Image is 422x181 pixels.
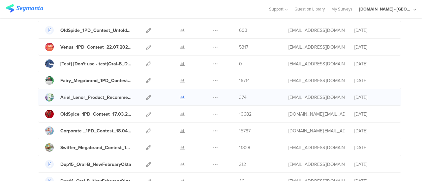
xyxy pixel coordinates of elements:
[60,77,132,84] div: Fairy_Megabrand_1PD_Contest_09.05.25-20.06.25_OKTA
[354,144,394,151] div: [DATE]
[288,77,345,84] div: jansson.cj@pg.com
[288,27,345,34] div: gheorghe.a.4@pg.com
[288,127,345,134] div: bruma.lb@pg.com
[354,60,394,67] div: [DATE]
[288,144,345,151] div: jansson.cj@pg.com
[354,127,394,134] div: [DATE]
[239,161,246,168] span: 212
[45,76,132,85] a: Fairy_Megabrand_1PD_Contest_09.05.25-20.06.25_OKTA
[45,143,132,152] a: Swiffer_Megabrand_Contest_10.03.25_30.04.25_OKTA
[45,59,132,68] a: [Test] [Don't use - test]Oral-B_Dentist_Survey_Dec'24
[354,44,394,51] div: [DATE]
[60,60,132,67] div: [Test] [Don't use - test]Oral-B_Dentist_Survey_Dec'24
[6,4,43,12] img: segmanta logo
[239,144,250,151] span: 11328
[45,160,131,169] a: Dup15_Oral-B_NewFebruaryOkta
[269,6,284,12] span: Support
[354,94,394,101] div: [DATE]
[60,127,132,134] div: Corporate _1PD_Contest_18.04.25-30.06.25_OKTA
[359,6,412,12] div: [DOMAIN_NAME] - [GEOGRAPHIC_DATA]
[354,27,394,34] div: [DATE]
[288,44,345,51] div: jansson.cj@pg.com
[45,26,132,34] a: OldSpide_1PD_Contest_Untold2025
[354,77,394,84] div: [DATE]
[60,144,132,151] div: Swiffer_Megabrand_Contest_10.03.25_30.04.25_OKTA
[239,94,247,101] span: 374
[239,111,252,118] span: 10682
[354,161,394,168] div: [DATE]
[239,77,250,84] span: 16714
[288,60,345,67] div: betbeder.mb@pg.com
[60,161,131,168] div: Dup15_Oral-B_NewFebruaryOkta
[45,93,132,102] a: Ariel_Lenor_Product_Recommender_March_2025-Okta
[288,94,345,101] div: betbeder.mb@pg.com
[60,27,132,34] div: OldSpide_1PD_Contest_Untold2025
[45,126,132,135] a: Corporate _1PD_Contest_18.04.25-30.06.25_OKTA
[60,111,132,118] div: OldSpice_1PD_Contest_17.03.25-30.04.25_OKTA
[288,161,345,168] div: stavrositu.m@pg.com
[60,44,132,51] div: Venus_1PD_Contest_22.07.2025-31.08.2025_OKTA
[45,43,132,51] a: Venus_1PD_Contest_22.07.2025-31.08.2025_OKTA
[354,111,394,118] div: [DATE]
[60,94,132,101] div: Ariel_Lenor_Product_Recommender_March_2025-Okta
[239,60,242,67] span: 0
[239,27,247,34] span: 603
[288,111,345,118] div: bruma.lb@pg.com
[239,44,248,51] span: 5317
[45,110,132,118] a: OldSpice_1PD_Contest_17.03.25-30.04.25_OKTA
[239,127,251,134] span: 15787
